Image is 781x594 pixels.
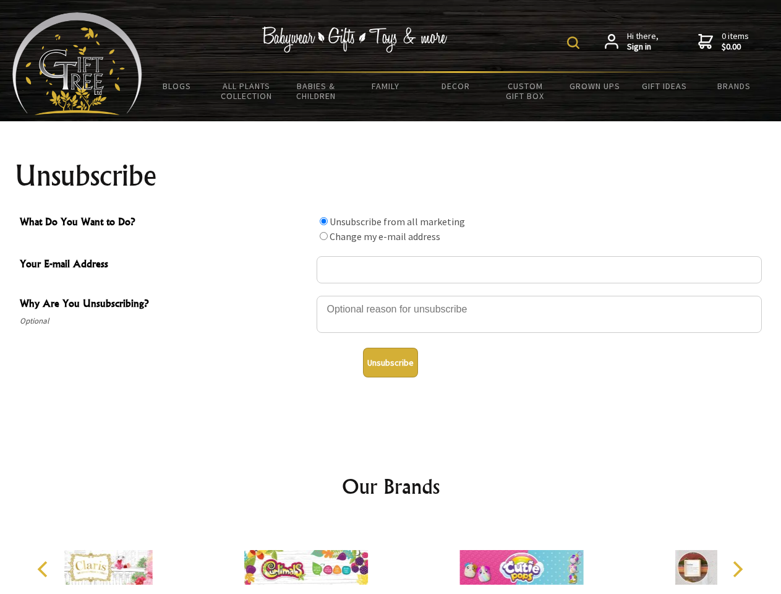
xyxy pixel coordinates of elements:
[31,556,58,583] button: Previous
[320,217,328,225] input: What Do You Want to Do?
[330,215,465,228] label: Unsubscribe from all marketing
[12,12,142,115] img: Babyware - Gifts - Toys and more...
[605,31,659,53] a: Hi there,Sign in
[723,556,751,583] button: Next
[317,296,762,333] textarea: Why Are You Unsubscribing?
[567,37,579,49] img: product search
[627,41,659,53] strong: Sign in
[490,73,560,109] a: Custom Gift Box
[629,73,699,99] a: Gift Ideas
[212,73,282,109] a: All Plants Collection
[627,31,659,53] span: Hi there,
[142,73,212,99] a: BLOGS
[560,73,629,99] a: Grown Ups
[351,73,421,99] a: Family
[330,230,440,243] label: Change my e-mail address
[20,314,310,329] span: Optional
[20,214,310,232] span: What Do You Want to Do?
[698,31,749,53] a: 0 items$0.00
[699,73,769,99] a: Brands
[262,27,448,53] img: Babywear - Gifts - Toys & more
[20,256,310,274] span: Your E-mail Address
[317,256,762,283] input: Your E-mail Address
[722,30,749,53] span: 0 items
[20,296,310,314] span: Why Are You Unsubscribing?
[363,348,418,377] button: Unsubscribe
[320,232,328,240] input: What Do You Want to Do?
[722,41,749,53] strong: $0.00
[25,471,757,501] h2: Our Brands
[15,161,767,191] h1: Unsubscribe
[281,73,351,109] a: Babies & Children
[420,73,490,99] a: Decor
